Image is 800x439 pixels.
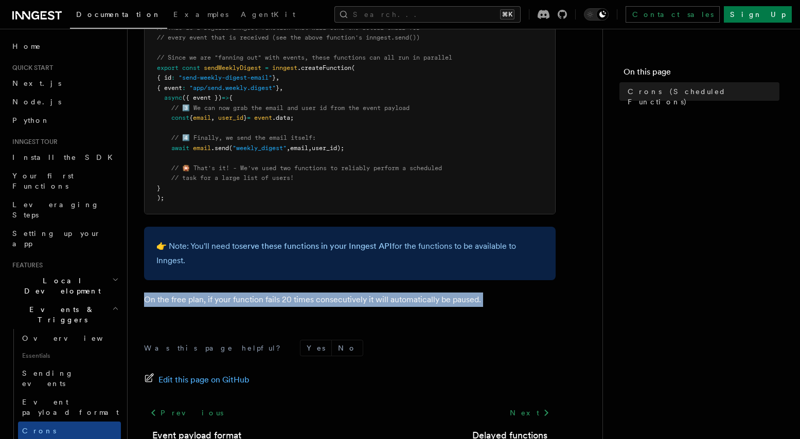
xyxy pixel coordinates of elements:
[624,66,779,82] h4: On this page
[297,64,351,71] span: .createFunction
[624,82,779,111] a: Crons (Scheduled Functions)
[70,3,167,29] a: Documentation
[144,292,556,307] p: On the free plan, if your function fails 20 times consecutively it will automatically be paused.
[272,74,276,81] span: }
[287,144,290,152] span: ,
[8,261,43,269] span: Features
[272,64,297,71] span: inngest
[22,398,119,416] span: Event payload format
[8,64,53,72] span: Quick start
[12,153,119,161] span: Install the SDK
[157,24,420,31] span: // This is a regular Inngest function that will send the actual email for
[171,74,175,81] span: :
[8,37,121,56] a: Home
[158,373,250,387] span: Edit this page on GitHub
[157,64,179,71] span: export
[247,114,251,121] span: =
[182,94,222,101] span: ({ event })
[308,144,312,152] span: ,
[235,3,301,28] a: AgentKit
[12,79,61,87] span: Next.js
[243,114,247,121] span: }
[12,98,61,106] span: Node.js
[12,200,99,219] span: Leveraging Steps
[167,3,235,28] a: Examples
[584,8,609,21] button: Toggle dark mode
[157,74,171,81] span: { id
[204,64,261,71] span: sendWeeklyDigest
[312,144,344,152] span: user_id);
[8,271,121,300] button: Local Development
[173,10,228,19] span: Examples
[265,64,269,71] span: =
[76,10,161,19] span: Documentation
[279,84,283,92] span: ,
[500,9,514,20] kbd: ⌘K
[22,427,56,435] span: Crons
[22,369,74,388] span: Sending events
[229,144,233,152] span: (
[179,74,272,81] span: "send-weekly-digest-email"
[724,6,792,23] a: Sign Up
[8,93,121,111] a: Node.js
[157,84,182,92] span: { event
[193,114,211,121] span: email
[211,114,215,121] span: ,
[254,114,272,121] span: event
[189,114,193,121] span: {
[12,172,74,190] span: Your first Functions
[8,148,121,167] a: Install the SDK
[157,54,452,61] span: // Since we are "fanning out" with events, these functions can all run in parallel
[239,241,392,251] a: serve these functions in your Inngest API
[12,229,101,248] span: Setting up your app
[171,114,189,121] span: const
[218,114,243,121] span: user_id
[144,343,288,353] p: Was this page helpful?
[8,276,112,296] span: Local Development
[157,185,161,192] span: }
[182,64,200,71] span: const
[300,340,331,356] button: Yes
[8,304,112,325] span: Events & Triggers
[144,373,250,387] a: Edit this page on GitHub
[18,393,121,422] a: Event payload format
[211,144,229,152] span: .send
[189,84,276,92] span: "app/send.weekly.digest"
[276,84,279,92] span: }
[290,144,308,152] span: email
[229,94,233,101] span: {
[332,340,363,356] button: No
[12,116,50,124] span: Python
[8,74,121,93] a: Next.js
[334,6,521,23] button: Search...⌘K
[8,300,121,329] button: Events & Triggers
[193,144,211,152] span: email
[12,41,41,51] span: Home
[8,195,121,224] a: Leveraging Steps
[182,84,186,92] span: :
[626,6,720,23] a: Contact sales
[18,329,121,347] a: Overview
[272,114,294,121] span: .data;
[276,74,279,81] span: ,
[504,404,556,422] a: Next
[18,347,121,364] span: Essentials
[233,144,287,152] span: "weekly_digest"
[157,194,164,202] span: );
[157,34,420,41] span: // every event that is received (see the above function's inngest.send())
[171,104,410,112] span: // 3️⃣ We can now grab the email and user id from the event payload
[222,94,229,101] span: =>
[8,111,121,130] a: Python
[351,64,355,71] span: (
[8,167,121,195] a: Your first Functions
[628,86,779,107] span: Crons (Scheduled Functions)
[241,10,295,19] span: AgentKit
[8,138,58,146] span: Inngest tour
[171,174,294,181] span: // task for a large list of users!
[8,224,121,253] a: Setting up your app
[164,94,182,101] span: async
[22,334,128,342] span: Overview
[144,404,229,422] a: Previous
[18,364,121,393] a: Sending events
[156,239,543,268] p: 👉 Note: You'll need to for the functions to be available to Inngest.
